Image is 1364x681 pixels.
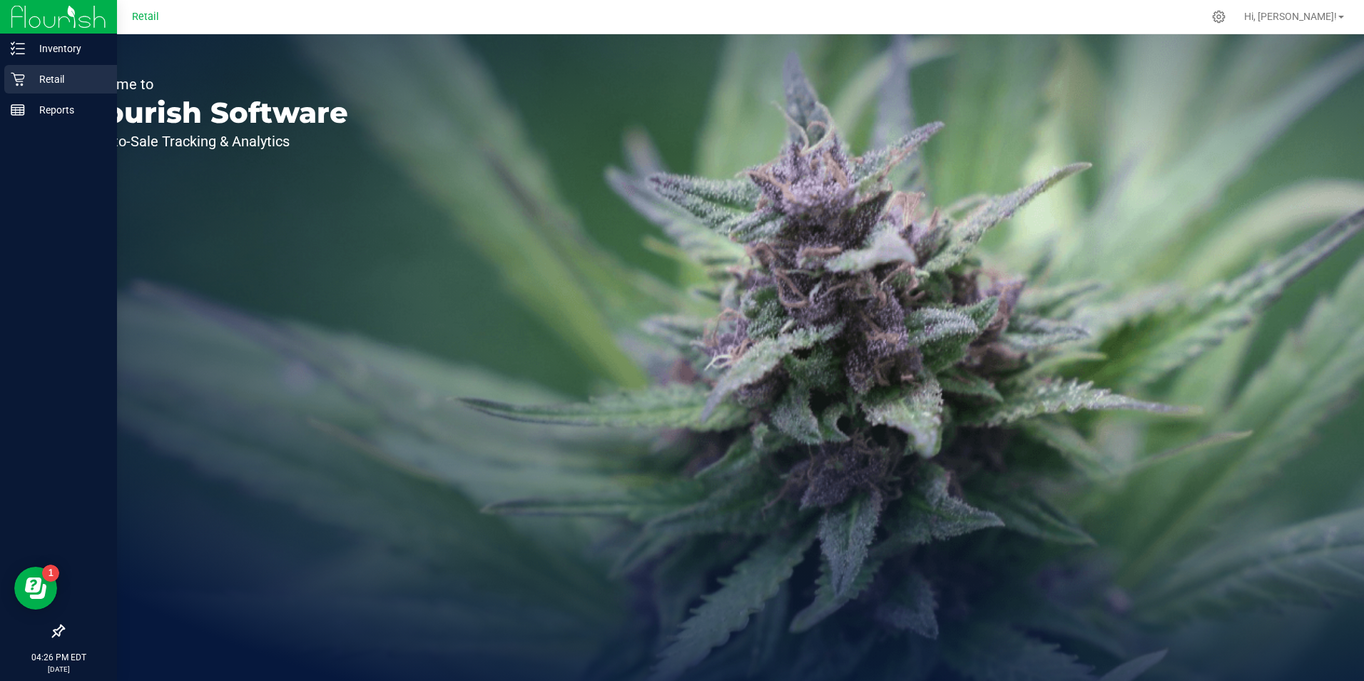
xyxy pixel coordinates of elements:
inline-svg: Inventory [11,41,25,56]
p: Seed-to-Sale Tracking & Analytics [77,134,348,148]
iframe: Resource center [14,567,57,610]
p: Welcome to [77,77,348,91]
p: Reports [25,101,111,118]
p: 04:26 PM EDT [6,651,111,664]
p: [DATE] [6,664,111,675]
iframe: Resource center unread badge [42,565,59,582]
p: Flourish Software [77,99,348,127]
span: Retail [132,11,159,23]
span: Hi, [PERSON_NAME]! [1244,11,1337,22]
p: Retail [25,71,111,88]
div: Manage settings [1210,10,1228,24]
inline-svg: Reports [11,103,25,117]
p: Inventory [25,40,111,57]
inline-svg: Retail [11,72,25,86]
